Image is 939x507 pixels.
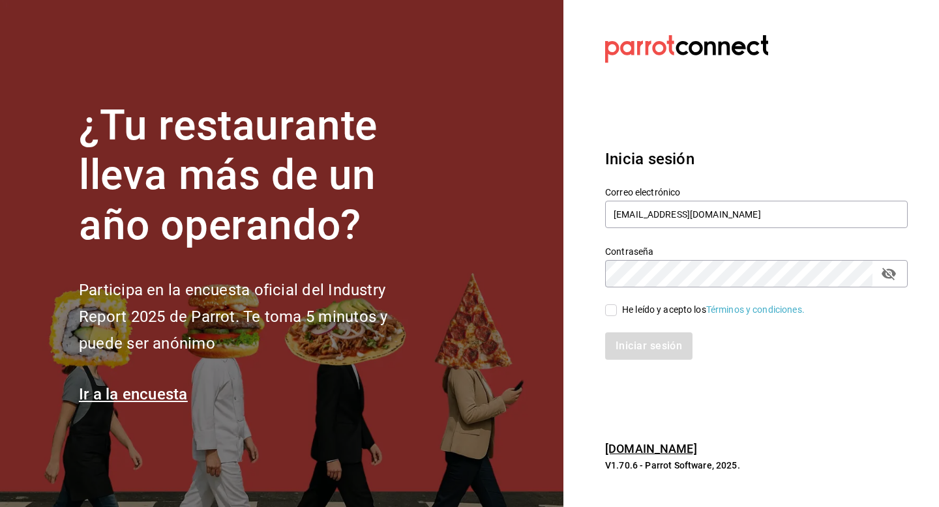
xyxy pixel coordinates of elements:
button: passwordField [878,263,900,285]
label: Contraseña [605,246,908,255]
h3: Inicia sesión [605,147,908,171]
div: He leído y acepto los [622,303,805,317]
h1: ¿Tu restaurante lleva más de un año operando? [79,101,431,251]
a: Términos y condiciones. [706,304,805,315]
h2: Participa en la encuesta oficial del Industry Report 2025 de Parrot. Te toma 5 minutos y puede se... [79,277,431,356]
a: Ir a la encuesta [79,385,188,403]
input: Ingresa tu correo electrónico [605,201,908,228]
label: Correo electrónico [605,187,908,196]
p: V1.70.6 - Parrot Software, 2025. [605,459,908,472]
a: [DOMAIN_NAME] [605,442,697,456]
